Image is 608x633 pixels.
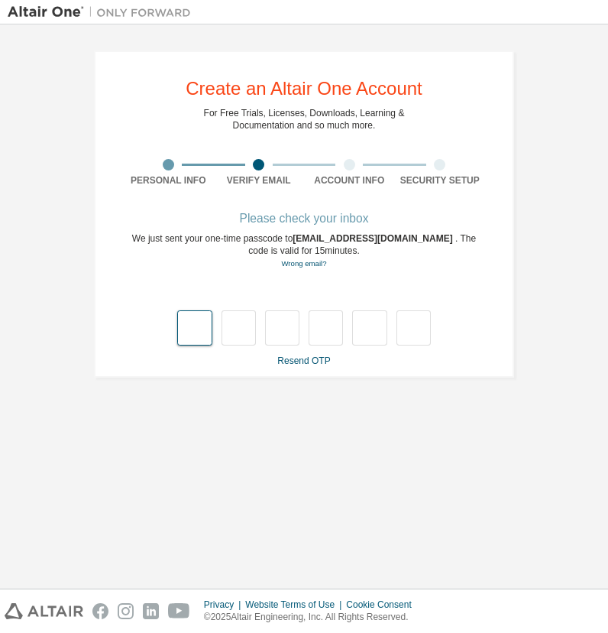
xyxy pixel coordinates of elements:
img: altair_logo.svg [5,603,83,619]
img: Altair One [8,5,199,20]
div: Website Terms of Use [245,599,346,611]
a: Go back to the registration form [281,259,326,268]
img: instagram.svg [118,603,134,619]
div: Privacy [204,599,245,611]
img: facebook.svg [92,603,108,619]
p: © 2025 Altair Engineering, Inc. All Rights Reserved. [204,611,421,624]
div: Account Info [304,174,395,187]
div: Cookie Consent [346,599,420,611]
span: [EMAIL_ADDRESS][DOMAIN_NAME] [293,233,455,244]
div: For Free Trials, Licenses, Downloads, Learning & Documentation and so much more. [204,107,405,131]
a: Resend OTP [277,355,330,366]
img: linkedin.svg [143,603,159,619]
div: Verify Email [214,174,305,187]
div: We just sent your one-time passcode to . The code is valid for 15 minutes. [123,232,485,270]
img: youtube.svg [168,603,190,619]
div: Security Setup [395,174,486,187]
div: Please check your inbox [123,214,485,223]
div: Personal Info [123,174,214,187]
div: Create an Altair One Account [186,80,422,98]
